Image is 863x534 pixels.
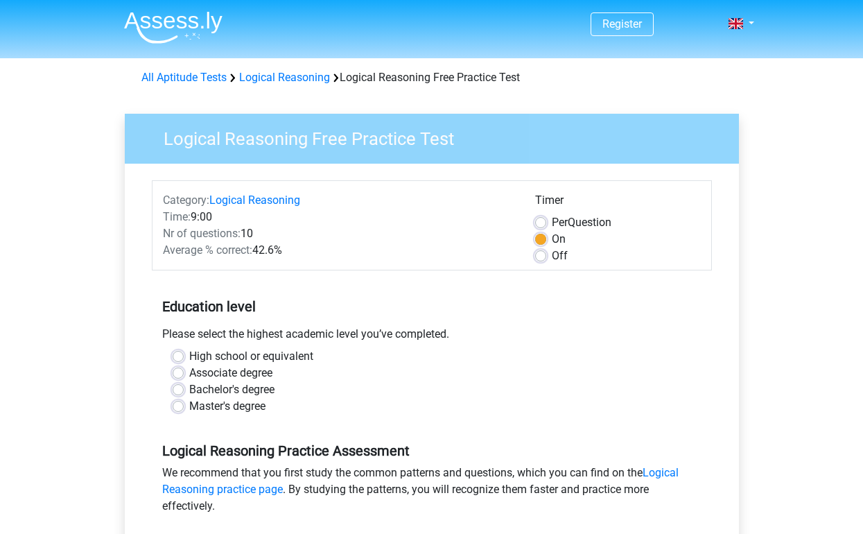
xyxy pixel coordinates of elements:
[152,225,525,242] div: 10
[163,210,191,223] span: Time:
[209,193,300,207] a: Logical Reasoning
[163,243,252,257] span: Average % correct:
[162,293,701,320] h5: Education level
[162,442,701,459] h5: Logical Reasoning Practice Assessment
[163,193,209,207] span: Category:
[152,465,712,520] div: We recommend that you first study the common patterns and questions, which you can find on the . ...
[552,214,611,231] label: Question
[535,192,701,214] div: Timer
[163,227,241,240] span: Nr of questions:
[152,242,525,259] div: 42.6%
[189,381,274,398] label: Bachelor's degree
[147,123,729,150] h3: Logical Reasoning Free Practice Test
[189,365,272,381] label: Associate degree
[189,398,265,415] label: Master's degree
[152,209,525,225] div: 9:00
[141,71,227,84] a: All Aptitude Tests
[124,11,223,44] img: Assessly
[602,17,642,31] a: Register
[552,248,568,264] label: Off
[552,216,568,229] span: Per
[136,69,728,86] div: Logical Reasoning Free Practice Test
[189,348,313,365] label: High school or equivalent
[239,71,330,84] a: Logical Reasoning
[152,326,712,348] div: Please select the highest academic level you’ve completed.
[552,231,566,248] label: On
